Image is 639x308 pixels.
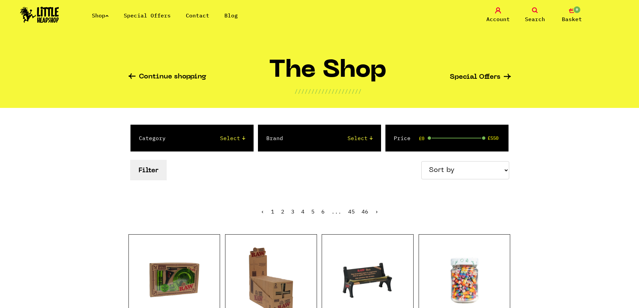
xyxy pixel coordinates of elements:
[186,12,209,19] a: Contact
[261,209,264,214] li: « Previous
[419,136,424,141] span: £0
[130,160,167,180] button: Filter
[555,7,589,23] a: 0 Basket
[139,134,166,142] label: Category
[450,74,511,81] a: Special Offers
[375,208,378,215] a: Next »
[486,15,510,23] span: Account
[525,15,545,23] span: Search
[128,73,206,81] a: Continue shopping
[331,208,341,215] span: ...
[224,12,238,19] a: Blog
[362,208,368,215] a: 46
[562,15,582,23] span: Basket
[321,208,325,215] a: 6
[394,134,411,142] label: Price
[301,208,305,215] a: 4
[488,135,498,141] span: £550
[518,7,552,23] a: Search
[281,208,284,215] a: 2
[311,208,315,215] a: 5
[573,6,581,14] span: 0
[261,208,264,215] span: ‹
[124,12,171,19] a: Special Offers
[92,12,109,19] a: Shop
[295,87,362,95] p: ////////////////////
[348,208,355,215] a: 45
[271,208,274,215] span: 1
[291,208,295,215] a: 3
[266,134,283,142] label: Brand
[20,7,59,23] img: Little Head Shop Logo
[269,59,387,87] h1: The Shop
